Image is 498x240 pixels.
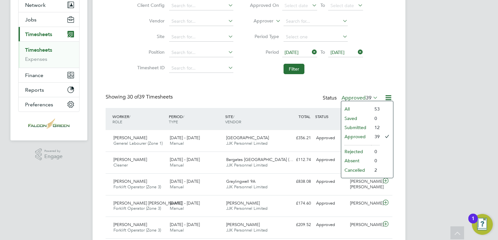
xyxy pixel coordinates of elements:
[135,49,165,55] label: Position
[18,118,80,129] a: Go to home page
[170,227,184,233] span: Manual
[280,198,314,209] div: £174.60
[284,33,348,42] input: Select one
[371,114,380,123] li: 0
[285,3,308,8] span: Select date
[127,94,173,100] span: 39 Timesheets
[318,48,327,56] span: To
[170,135,200,140] span: [DATE] - [DATE]
[169,1,233,10] input: Search for...
[347,220,381,230] div: [PERSON_NAME]
[299,114,310,119] span: TOTAL
[167,111,224,127] div: PERIOD
[371,147,380,156] li: 0
[25,17,37,23] span: Jobs
[341,123,371,132] li: Submitted
[226,135,269,140] span: [GEOGRAPHIC_DATA]
[169,64,233,73] input: Search for...
[113,157,147,162] span: [PERSON_NAME]
[19,83,79,97] button: Reports
[280,220,314,230] div: £209.52
[113,179,147,184] span: [PERSON_NAME]
[318,1,327,9] span: To
[314,198,347,209] div: Approved
[111,111,167,127] div: WORKER
[25,72,43,78] span: Finance
[113,184,161,190] span: Forklift Operator (Zone 3)
[135,18,165,24] label: Vendor
[330,3,354,8] span: Select date
[19,27,79,41] button: Timesheets
[314,133,347,143] div: Approved
[135,2,165,8] label: Client Config
[347,176,381,193] div: [PERSON_NAME] [PERSON_NAME]
[225,119,241,124] span: VENDOR
[371,166,380,175] li: 2
[170,140,184,146] span: Manual
[113,222,147,227] span: [PERSON_NAME]
[135,33,165,39] label: Site
[169,33,233,42] input: Search for...
[25,56,47,62] a: Expenses
[244,18,273,24] label: Approver
[170,179,200,184] span: [DATE] - [DATE]
[170,184,184,190] span: Manual
[226,140,268,146] span: JJK Personnel Limited
[135,65,165,71] label: Timesheet ID
[127,94,139,100] span: 30 of
[226,222,260,227] span: [PERSON_NAME]
[341,166,371,175] li: Cancelled
[314,111,347,122] div: STATUS
[113,200,182,206] span: [PERSON_NAME] [PERSON_NAME]
[169,119,178,124] span: TYPE
[170,162,184,168] span: Manual
[250,49,279,55] label: Period
[226,184,268,190] span: JJK Personnel Limited
[371,123,380,132] li: 12
[169,48,233,57] input: Search for...
[341,132,371,141] li: Approved
[323,94,379,103] div: Status
[314,154,347,165] div: Approved
[341,104,371,113] li: All
[330,49,344,55] span: [DATE]
[35,148,63,161] a: Powered byEngage
[112,119,122,124] span: ROLE
[113,140,163,146] span: General Labourer (Zone 1)
[224,111,280,127] div: SITE
[106,94,174,100] div: Showing
[314,220,347,230] div: Approved
[371,104,380,113] li: 53
[19,12,79,27] button: Jobs
[25,101,53,108] span: Preferences
[169,17,233,26] input: Search for...
[250,33,279,39] label: Period Type
[472,214,493,235] button: Open Resource Center, 1 new notification
[342,95,378,101] label: Approved
[341,156,371,165] li: Absent
[226,162,268,168] span: JJK Personnel Limited
[226,179,256,184] span: Graylingwell 9A
[183,114,184,119] span: /
[341,147,371,156] li: Rejected
[285,49,299,55] span: [DATE]
[113,227,161,233] span: Forklift Operator (Zone 3)
[19,68,79,82] button: Finance
[113,135,147,140] span: [PERSON_NAME]
[25,47,52,53] a: Timesheets
[233,114,234,119] span: /
[280,133,314,143] div: £356.21
[280,176,314,187] div: £838.08
[226,206,268,211] span: JJK Personnel Limited
[250,2,279,8] label: Approved On
[472,219,475,227] div: 1
[371,132,380,141] li: 39
[314,176,347,187] div: Approved
[170,222,200,227] span: [DATE] - [DATE]
[226,227,268,233] span: JJK Personnel Limited
[113,206,161,211] span: Forklift Operator (Zone 3)
[170,157,200,162] span: [DATE] - [DATE]
[371,156,380,165] li: 0
[25,87,44,93] span: Reports
[226,157,293,162] span: Bargates [GEOGRAPHIC_DATA] (…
